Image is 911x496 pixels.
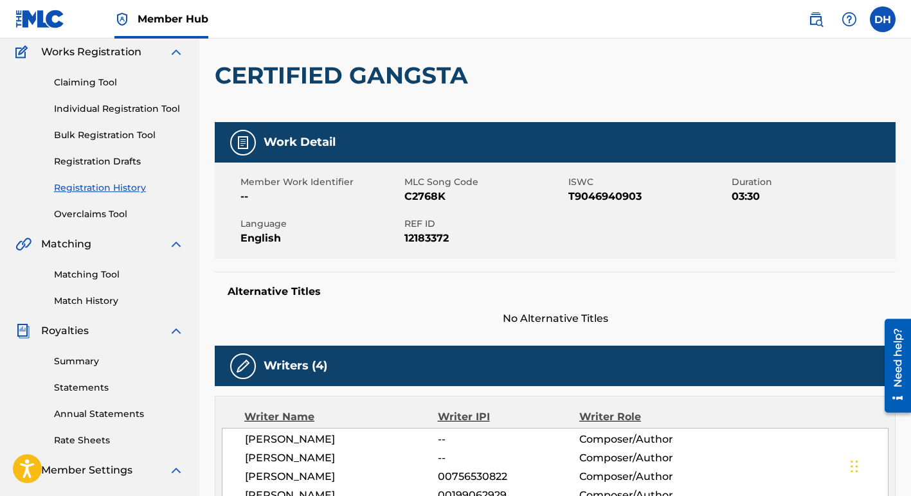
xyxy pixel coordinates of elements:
img: expand [168,323,184,339]
span: English [240,231,401,246]
a: Claiming Tool [54,76,184,89]
img: expand [168,236,184,252]
a: Statements [54,381,184,394]
h5: Work Detail [264,135,336,150]
a: Individual Registration Tool [54,102,184,116]
iframe: Resource Center [875,314,911,417]
img: help [842,12,857,27]
h2: CERTIFIED GANGSTA [215,61,474,90]
span: Member Hub [138,12,208,26]
span: Matching [41,236,91,252]
img: expand [168,463,184,478]
h5: Writers (4) [264,359,327,373]
span: Composer/Author [579,450,708,466]
img: Works Registration [15,44,32,60]
a: Matching Tool [54,268,184,281]
a: Match History [54,294,184,308]
img: MLC Logo [15,10,65,28]
span: 12183372 [404,231,565,246]
span: Language [240,217,401,231]
span: Royalties [41,323,89,339]
a: Overclaims Tool [54,208,184,221]
span: No Alternative Titles [215,311,896,326]
span: -- [240,189,401,204]
span: [PERSON_NAME] [245,432,438,447]
span: 00756530822 [438,469,579,484]
a: Summary [54,355,184,368]
a: Registration History [54,181,184,195]
span: ISWC [568,175,729,189]
iframe: Chat Widget [847,434,911,496]
span: C2768K [404,189,565,204]
span: -- [438,450,579,466]
div: Writer IPI [438,409,579,425]
span: Member Work Identifier [240,175,401,189]
a: Registration Drafts [54,155,184,168]
span: T9046940903 [568,189,729,204]
a: Rate Sheets [54,434,184,447]
img: Matching [15,236,32,252]
span: -- [438,432,579,447]
img: search [808,12,824,27]
span: [PERSON_NAME] [245,469,438,484]
img: Work Detail [235,135,251,150]
span: Works Registration [41,44,141,60]
span: Composer/Author [579,469,708,484]
div: Writer Name [244,409,438,425]
div: Help [836,6,862,32]
img: Writers [235,359,251,374]
div: Writer Role [579,409,708,425]
span: [PERSON_NAME] [245,450,438,466]
span: Member Settings [41,463,132,478]
span: Duration [732,175,892,189]
div: Drag [851,447,858,486]
img: Royalties [15,323,31,339]
span: REF ID [404,217,565,231]
span: Composer/Author [579,432,708,447]
img: Top Rightsholder [114,12,130,27]
span: MLC Song Code [404,175,565,189]
div: User Menu [870,6,896,32]
img: expand [168,44,184,60]
span: 03:30 [732,189,892,204]
a: Bulk Registration Tool [54,128,184,142]
h5: Alternative Titles [228,285,883,298]
a: Public Search [803,6,829,32]
a: Annual Statements [54,407,184,421]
